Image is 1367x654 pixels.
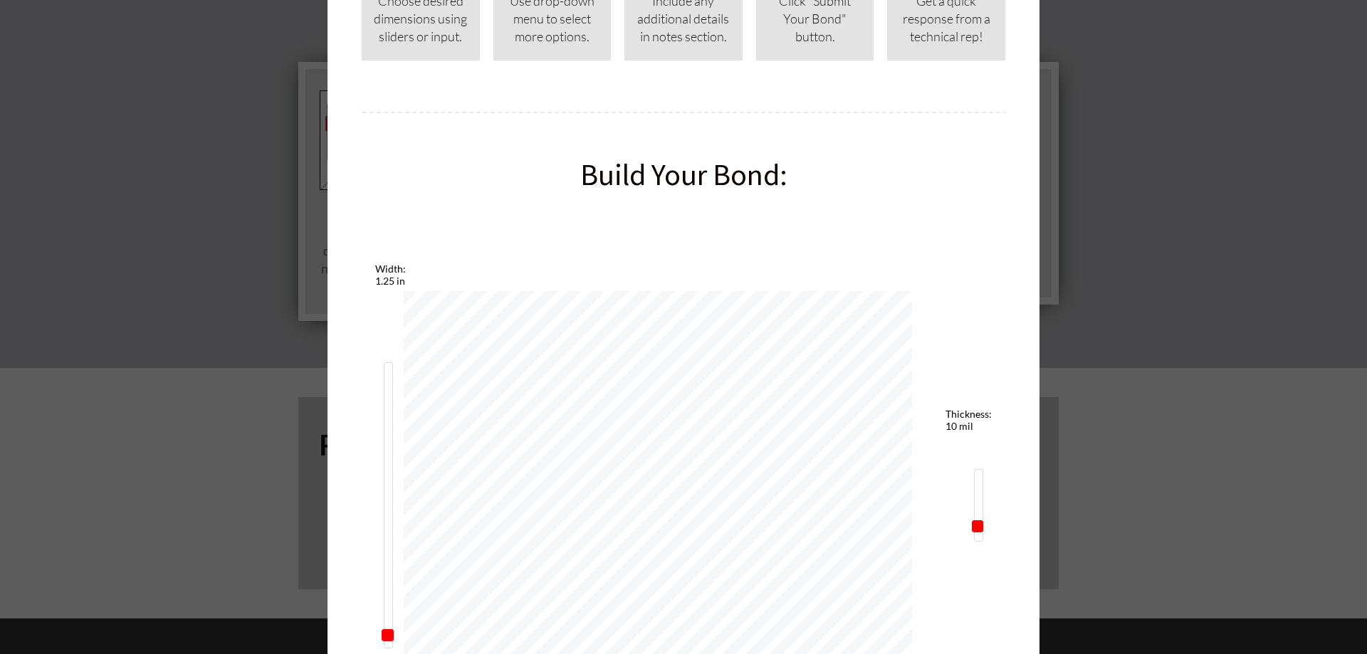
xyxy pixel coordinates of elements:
div: Width: 1.25 in [375,263,406,287]
p: Build Your Bond: [361,152,1006,211]
div: Thickness: 10 mil [946,408,992,432]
